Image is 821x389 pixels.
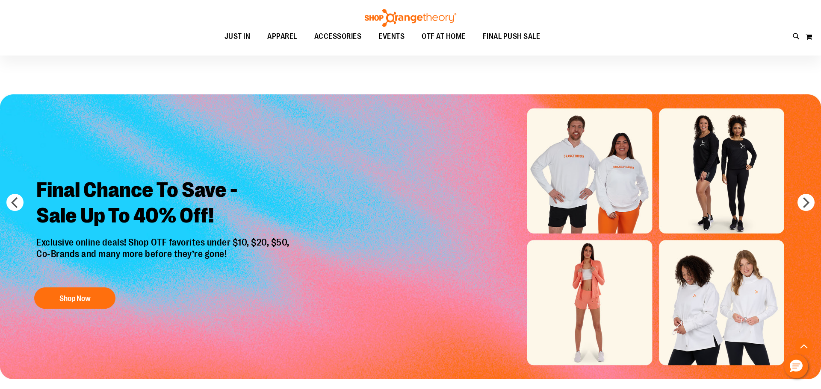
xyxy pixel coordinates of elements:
span: ACCESSORIES [314,27,362,46]
a: Final Chance To Save -Sale Up To 40% Off! Exclusive online deals! Shop OTF favorites under $10, $... [30,171,298,313]
a: JUST IN [216,27,259,47]
p: Exclusive online deals! Shop OTF favorites under $10, $20, $50, Co-Brands and many more before th... [30,237,298,279]
span: JUST IN [224,27,251,46]
button: Shop Now [34,287,115,309]
button: prev [6,194,24,211]
a: EVENTS [370,27,413,47]
button: Hello, have a question? Let’s chat. [784,354,808,378]
button: Back To Top [795,338,812,355]
h2: Final Chance To Save - Sale Up To 40% Off! [30,171,298,237]
a: APPAREL [259,27,306,47]
span: APPAREL [267,27,297,46]
a: FINAL PUSH SALE [474,27,549,47]
a: OTF AT HOME [413,27,474,47]
span: OTF AT HOME [422,27,466,46]
img: Shop Orangetheory [363,9,458,27]
button: next [797,194,815,211]
span: EVENTS [378,27,405,46]
span: FINAL PUSH SALE [483,27,540,46]
a: ACCESSORIES [306,27,370,47]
